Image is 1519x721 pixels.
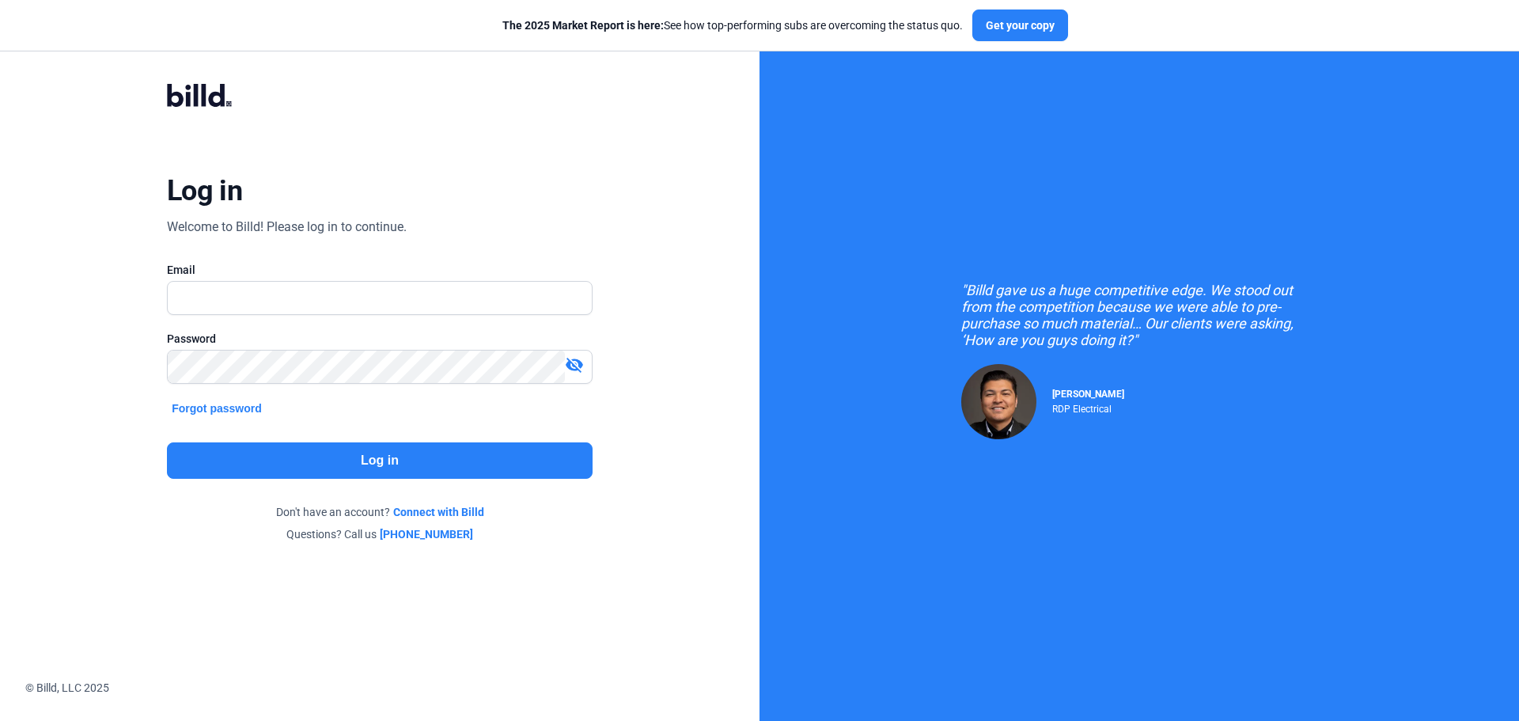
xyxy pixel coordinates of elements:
div: Questions? Call us [167,526,593,542]
div: "Billd gave us a huge competitive edge. We stood out from the competition because we were able to... [961,282,1317,348]
img: Raul Pacheco [961,364,1036,439]
a: Connect with Billd [393,504,484,520]
span: [PERSON_NAME] [1052,389,1124,400]
button: Forgot password [167,400,267,417]
div: Don't have an account? [167,504,593,520]
div: Password [167,331,593,347]
div: Email [167,262,593,278]
mat-icon: visibility_off [565,355,584,374]
div: Welcome to Billd! Please log in to continue. [167,218,407,237]
div: Log in [167,173,242,208]
button: Log in [167,442,593,479]
a: [PHONE_NUMBER] [380,526,473,542]
div: See how top-performing subs are overcoming the status quo. [502,17,963,33]
div: RDP Electrical [1052,400,1124,415]
span: The 2025 Market Report is here: [502,19,664,32]
button: Get your copy [972,9,1068,41]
